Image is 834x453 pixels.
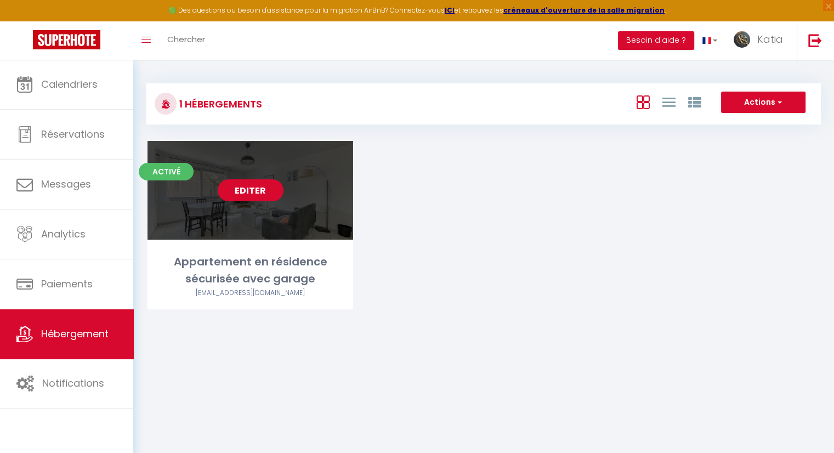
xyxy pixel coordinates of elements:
span: Paiements [41,277,93,291]
div: Appartement en résidence sécurisée avec garage [147,253,353,288]
span: Chercher [167,33,205,45]
button: Besoin d'aide ? [618,31,694,50]
span: Notifications [42,376,104,390]
a: ICI [445,5,455,15]
img: ... [734,31,750,48]
button: Ouvrir le widget de chat LiveChat [9,4,42,37]
span: Hébergement [41,327,109,341]
h3: 1 Hébergements [177,92,262,116]
a: Vue par Groupe [688,93,701,111]
a: Vue en Box [636,93,649,111]
span: Katia [757,32,783,46]
a: Chercher [159,21,213,60]
span: Messages [41,177,91,191]
button: Actions [721,92,805,114]
div: Airbnb [147,288,353,298]
a: ... Katia [725,21,797,60]
iframe: Chat [787,404,826,445]
a: créneaux d'ouverture de la salle migration [503,5,665,15]
a: Vue en Liste [662,93,675,111]
span: Activé [139,163,194,180]
span: Calendriers [41,77,98,91]
img: logout [808,33,822,47]
a: Editer [218,179,283,201]
img: Super Booking [33,30,100,49]
span: Réservations [41,127,105,141]
span: Analytics [41,227,86,241]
